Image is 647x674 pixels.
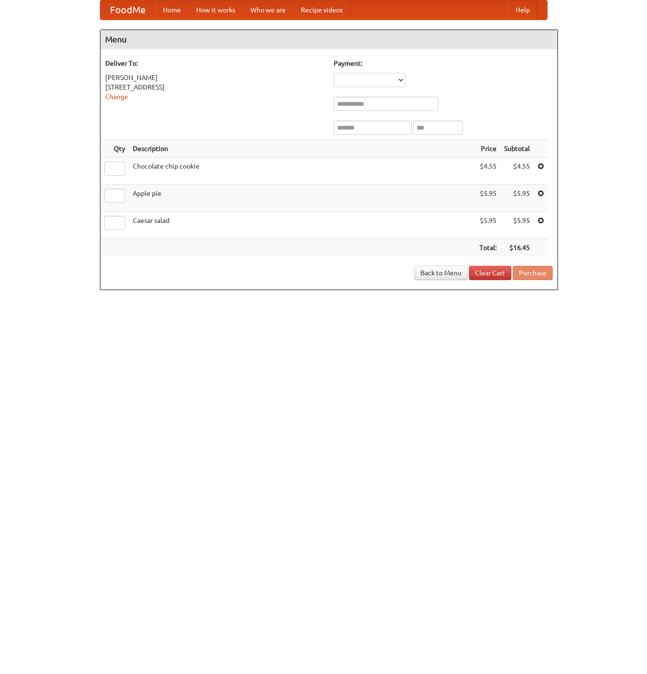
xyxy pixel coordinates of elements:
[513,266,553,280] button: Purchase
[476,239,500,257] th: Total:
[414,266,468,280] a: Back to Menu
[500,239,534,257] th: $16.45
[155,0,189,20] a: Home
[129,212,476,239] td: Caesar salad
[243,0,293,20] a: Who we are
[476,158,500,185] td: $4.55
[476,185,500,212] td: $5.95
[500,158,534,185] td: $4.55
[500,212,534,239] td: $5.95
[105,73,324,82] div: [PERSON_NAME]
[293,0,350,20] a: Recipe videos
[129,140,476,158] th: Description
[100,0,155,20] a: FoodMe
[100,30,557,49] h4: Menu
[129,158,476,185] td: Chocolate chip cookie
[469,266,511,280] a: Clear Cart
[129,185,476,212] td: Apple pie
[105,93,128,101] a: Change
[508,0,538,20] a: Help
[476,140,500,158] th: Price
[476,212,500,239] td: $5.95
[334,59,553,68] h5: Payment:
[105,82,324,92] div: [STREET_ADDRESS]
[105,59,324,68] h5: Deliver To:
[500,140,534,158] th: Subtotal
[189,0,243,20] a: How it works
[100,140,129,158] th: Qty
[500,185,534,212] td: $5.95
